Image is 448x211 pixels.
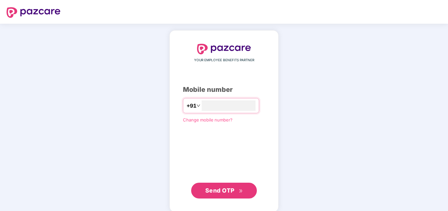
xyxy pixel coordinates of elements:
[239,189,243,193] span: double-right
[194,58,254,63] span: YOUR EMPLOYEE BENEFITS PARTNER
[197,44,251,54] img: logo
[196,104,200,108] span: down
[183,85,265,95] div: Mobile number
[205,187,235,194] span: Send OTP
[7,7,60,18] img: logo
[183,117,233,122] a: Change mobile number?
[187,102,196,110] span: +91
[191,183,257,198] button: Send OTPdouble-right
